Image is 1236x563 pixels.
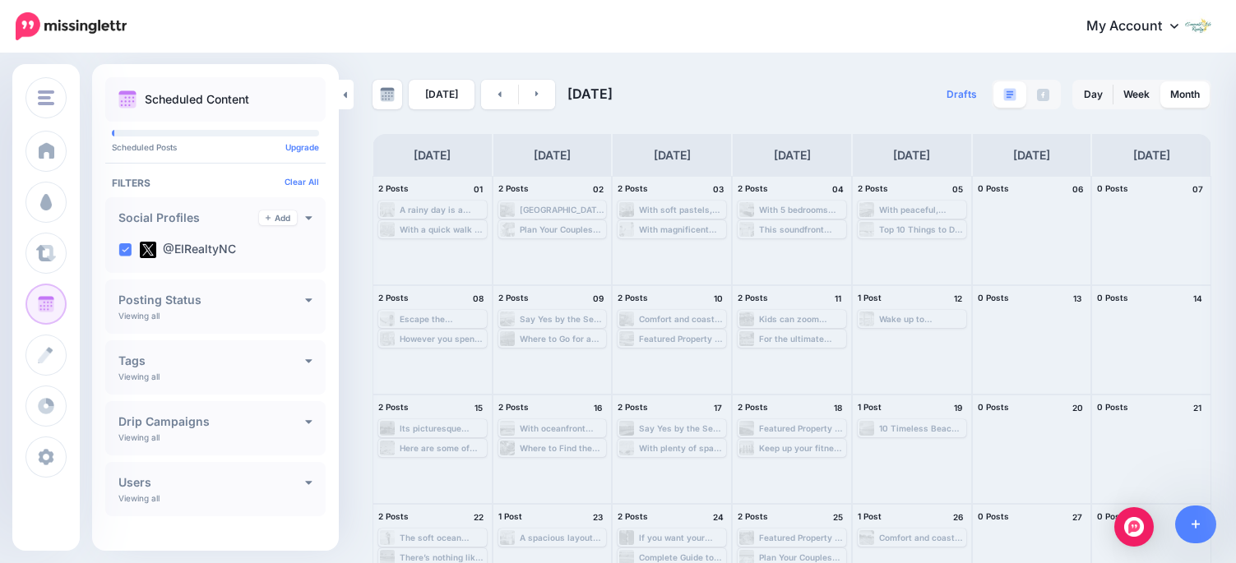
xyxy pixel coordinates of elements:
img: calendar.png [118,90,137,108]
h4: Users [118,477,305,488]
h4: Drip Campaigns [118,416,305,427]
div: With soft pastels, paneled walls, and plenty of natural light, every room feels fresh, calming, a... [639,205,724,215]
div: Say Yes by the Sea: Where to Propose Along the Crystal Coast: [URL] #Wedding #WhiteSandBeaches #C... [520,314,605,324]
h4: 14 [1189,291,1206,306]
img: menu.png [38,90,54,105]
span: 2 Posts [498,402,529,412]
div: A spacious layout and marble countertops offer plenty of room to prepare meals, serve snacks, or ... [520,533,605,542]
h4: [DATE] [1133,145,1170,165]
h4: 05 [950,182,966,196]
h4: 24 [710,510,726,524]
div: Comfort and coastal charm come together at [GEOGRAPHIC_DATA], where every space is designed to he... [879,533,965,542]
span: 2 Posts [498,293,529,302]
img: Missinglettr [16,12,127,40]
div: With 5 bedrooms and 3 bathrooms, this spacious vacation rental is ideal for families or friends s... [759,205,845,215]
div: With a quick walk to the shore, a bright coastal interior, and plenty of space to spread out, thi... [400,224,485,234]
a: Upgrade [285,142,319,152]
a: Drafts [937,80,987,109]
p: Viewing all [118,371,160,381]
span: 2 Posts [498,183,529,193]
span: 2 Posts [618,402,648,412]
span: 2 Posts [378,511,409,521]
p: Viewing all [118,311,160,321]
div: Plan Your Couples Getaway on [US_STATE]’s Crystal Coast Read more 👉 [URL] #BeautifulBeaches #Perf... [759,552,845,562]
h4: 11 [830,291,846,306]
div: The soft ocean breeze, rhythmic waves, and golden horizon create a setting that feels as timeless... [400,533,485,542]
div: With plenty of space to spread out, coastal-inspired interiors, and a private pool just steps fro... [639,443,724,453]
div: With magnificent sunsets, vast ocean views, and white sand beaches, it doesn’t get more romantic ... [639,224,724,234]
h4: 03 [710,182,726,196]
span: 0 Posts [978,402,1009,412]
span: 2 Posts [738,511,768,521]
div: Plan Your Couples Getaway on [US_STATE]’s Crystal Coast Read more 👉 [URL] #BeautifulBeaches #Perf... [520,224,605,234]
h4: [DATE] [654,145,691,165]
img: paragraph-boxed.png [1003,88,1016,101]
span: 2 Posts [738,183,768,193]
a: [DATE] [409,80,474,109]
img: twitter-square.png [140,242,156,258]
h4: 01 [470,182,487,196]
h4: 25 [830,510,846,524]
span: 2 Posts [378,183,409,193]
span: 2 Posts [618,183,648,193]
a: My Account [1070,7,1211,47]
span: 0 Posts [978,511,1009,521]
div: Featured Property of The Week – In the Bluff ▸ [URL] #CrystalCoast #BeautifulOceanViews #PrivatePool [639,334,724,344]
h4: 21 [1189,400,1206,415]
h4: 26 [950,510,966,524]
div: [GEOGRAPHIC_DATA] is a beautifully remodeled third-row cottage, just steps from the beach, with e... [520,205,605,215]
div: Featured Property – The Blue Oyster ▸ [URL] #EmeraldIsleNC #SoundfrontLiving #CoastalGetaway [759,533,845,542]
h4: [DATE] [1013,145,1050,165]
div: Keep up your fitness routine with ocean views from the on-site gym or gather for indoor fun in th... [759,443,845,453]
h4: Filters [112,177,319,189]
h4: 08 [470,291,487,306]
div: Where to Find the Best Seafood & Summer Eats on the Crystal Coast! Read more 👉 [URL] #CrystalCoas... [520,443,605,453]
div: Complete Guide to Fall Getaways Along the Crystal Coast [URL] #Beach #FallGetaways #CrystalCoast [639,552,724,562]
h4: Tags [118,355,305,367]
h4: Posting Status [118,294,305,306]
h4: 07 [1189,182,1206,196]
div: However you spend your days, [PERSON_NAME] puts you in the perfect spot to experience the best of... [400,334,485,344]
p: Scheduled Content [145,94,249,105]
span: 0 Posts [1097,402,1128,412]
div: With peaceful, uncrowded shores and gentle waves, this stretch of beach is perfect for long days ... [879,205,965,215]
div: Say Yes by the Sea: Where to Propose Along the Crystal Coast Read more 👉 [URL] #Wedding #WhiteSan... [639,423,724,433]
h4: 20 [1069,400,1086,415]
span: [DATE] [567,85,613,102]
h4: Social Profiles [118,212,259,224]
h4: 15 [470,400,487,415]
h4: 17 [710,400,726,415]
h4: 13 [1069,291,1086,306]
a: Month [1160,81,1210,108]
div: 10 Timeless Beach Activities that Create Lasting Family Memories Read more 👉 [URL] #Family #Beach... [879,423,965,433]
span: 1 Post [498,511,522,521]
div: Where to Go for a Couples Weekend Getaway in [US_STATE] Read more 👉 [URL] #BeautifulBeaches #Perf... [520,334,605,344]
div: There’s nothing like an oceanfront stay to help you relax and recharge, and Beachwalk 203 is the ... [400,552,485,562]
span: 2 Posts [378,402,409,412]
label: @EIRealtyNC [140,242,236,258]
span: 0 Posts [978,183,1009,193]
h4: 16 [590,400,606,415]
div: This soundfront condo features three beautifully appointed bedrooms, each designed to provide the... [759,224,845,234]
div: Here are some of the must-see fall events in [GEOGRAPHIC_DATA], [US_STATE] you won’t want to miss... [400,443,485,453]
span: 1 Post [858,293,882,302]
img: facebook-grey-square.png [1037,89,1049,101]
span: 1 Post [858,511,882,521]
a: Week [1113,81,1160,108]
span: 0 Posts [978,293,1009,302]
h4: [DATE] [774,145,811,165]
h4: 06 [1069,182,1086,196]
div: Wake up to breathtaking ocean views, enjoy afternoons at the beach and end your day with a soak i... [879,314,965,324]
div: If you want your special moment to include wild horses and inspiring panoramic views of paradise,... [639,533,724,542]
div: Comfort and coastal charm come together at [GEOGRAPHIC_DATA], where every space is designed to he... [639,314,724,324]
div: With oceanfront views, a private pool, and plenty of space to relax, this beautiful property has ... [520,423,605,433]
span: 2 Posts [738,293,768,302]
h4: 23 [590,510,606,524]
a: Add [259,210,297,225]
span: 0 Posts [1097,183,1128,193]
h4: [DATE] [534,145,571,165]
span: 2 Posts [618,511,648,521]
span: 2 Posts [858,183,888,193]
div: A rainy day is a wonderful chance to make the most of the gourmet kitchens in many of Emerald Isl... [400,205,485,215]
h4: 09 [590,291,606,306]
